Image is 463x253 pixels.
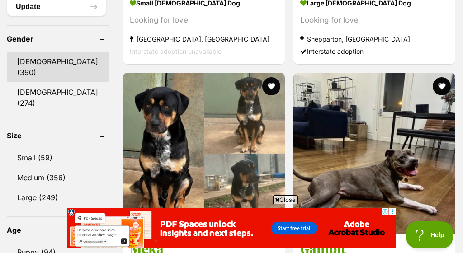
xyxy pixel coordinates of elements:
[300,14,449,26] div: Looking for love
[7,226,109,234] header: Age
[433,77,451,95] button: favourite
[300,33,449,45] strong: Shepparton, [GEOGRAPHIC_DATA]
[130,14,278,26] div: Looking for love
[273,195,298,204] span: Close
[7,131,109,140] header: Size
[7,168,109,187] a: Medium (356)
[67,208,396,248] iframe: Advertisement
[130,47,222,55] span: Interstate adoption unavailable
[7,148,109,167] a: Small (59)
[1,1,8,8] img: consumer-privacy-logo.png
[7,35,109,43] header: Gender
[262,77,280,95] button: favourite
[130,33,278,45] strong: [GEOGRAPHIC_DATA], [GEOGRAPHIC_DATA]
[293,73,455,234] img: Gambit - Staffordshire Bull Terrier Dog
[7,83,109,112] a: [DEMOGRAPHIC_DATA] (274)
[406,221,454,248] iframe: Help Scout Beacon - Open
[123,73,285,234] img: Meka - Rottweiler Dog
[7,52,109,82] a: [DEMOGRAPHIC_DATA] (390)
[300,45,449,57] div: Interstate adoption
[7,188,109,207] a: Large (249)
